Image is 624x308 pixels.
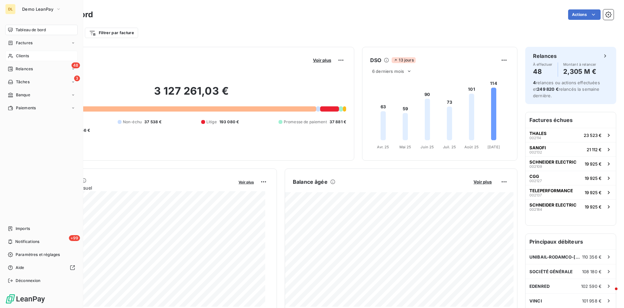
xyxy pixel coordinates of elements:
span: 6 derniers mois [372,69,404,74]
span: Clients [16,53,29,59]
button: Voir plus [472,179,494,185]
span: Notifications [15,239,39,245]
span: 102 590 € [581,284,602,289]
span: UNIBAIL-RODAMCO-[GEOGRAPHIC_DATA] [529,254,582,260]
span: 19 925 € [585,190,602,195]
span: Voir plus [474,179,492,184]
span: SANOFI [529,145,546,150]
span: 37 538 € [144,119,162,125]
h4: 2,305 M € [563,66,596,77]
span: Déconnexion [16,278,41,284]
span: Banque [16,92,30,98]
span: 37 881 € [330,119,346,125]
span: Aide [16,265,24,271]
span: 110 356 € [582,254,602,260]
button: TELEPERFORMANCE00213719 925 € [526,185,616,199]
a: Aide [5,262,78,273]
span: 13 jours [392,57,415,63]
h2: 3 127 261,03 € [37,85,346,104]
span: CGG [529,174,539,179]
span: 48 [71,62,80,68]
span: 002137 [529,193,542,197]
tspan: Août 25 [464,145,479,149]
span: Tableau de bord [16,27,46,33]
span: SCHNEIDER ELECTRIC [529,159,577,165]
span: 19 925 € [585,204,602,209]
span: EDENRED [529,284,550,289]
span: 002132 [529,150,542,154]
span: À effectuer [533,62,552,66]
span: 4 [533,80,536,85]
tspan: Juil. 25 [443,145,456,149]
span: Imports [16,226,30,232]
span: Factures [16,40,32,46]
h4: 48 [533,66,552,77]
span: THALES [529,131,547,136]
button: SCHNEIDER ELECTRIC00210919 925 € [526,156,616,171]
iframe: Intercom live chat [602,286,617,301]
span: relances ou actions effectuées et relancés la semaine dernière. [533,80,600,98]
span: 193 080 € [219,119,239,125]
span: 249 820 € [537,87,558,92]
button: Voir plus [237,179,256,185]
button: Voir plus [311,57,333,63]
button: Actions [568,9,601,20]
span: 19 925 € [585,161,602,167]
span: Paramètres et réglages [16,252,60,258]
span: SCHNEIDER ELECTRIC [529,202,577,208]
span: VINCI [529,298,542,303]
h6: Balance âgée [293,178,328,186]
span: Tâches [16,79,30,85]
span: 002114 [529,136,541,140]
span: 21 112 € [587,147,602,152]
button: SCHNEIDER ELECTRIC00218419 925 € [526,199,616,214]
span: +99 [69,235,80,241]
button: Filtrer par facture [85,28,138,38]
span: Non-échu [123,119,142,125]
h6: Factures échues [526,112,616,128]
span: Relances [16,66,33,72]
tspan: [DATE] [487,145,500,149]
span: Litige [206,119,217,125]
h6: DSO [370,56,381,64]
tspan: Mai 25 [399,145,411,149]
span: 002109 [529,165,542,168]
span: 3 [74,75,80,81]
span: 23 523 € [584,133,602,138]
div: DL [5,4,16,14]
span: Voir plus [313,58,331,63]
span: 002184 [529,208,542,211]
img: Logo LeanPay [5,294,45,304]
span: Paiements [16,105,36,111]
span: 101 958 € [582,298,602,303]
span: Voir plus [239,180,254,184]
span: TELEPERFORMANCE [529,188,573,193]
button: THALES00211423 523 € [526,128,616,142]
span: SOCIÉTÉ GÉNÉRALE [529,269,573,274]
h6: Relances [533,52,557,60]
span: Montant à relancer [563,62,596,66]
span: Demo LeanPay [22,7,53,12]
tspan: Juin 25 [421,145,434,149]
h6: Principaux débiteurs [526,234,616,249]
tspan: Avr. 25 [377,145,389,149]
span: Promesse de paiement [284,119,327,125]
button: SANOFI00213221 112 € [526,142,616,156]
span: 002127 [529,179,542,183]
span: 108 180 € [582,269,602,274]
span: Chiffre d'affaires mensuel [37,184,234,191]
span: 19 925 € [585,176,602,181]
button: CGG00212719 925 € [526,171,616,185]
